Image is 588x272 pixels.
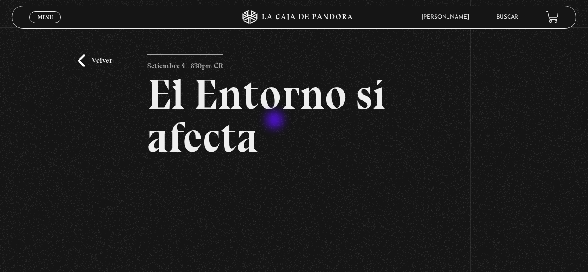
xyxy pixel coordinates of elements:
h2: El Entorno sí afecta [147,73,441,159]
a: Volver [78,54,112,67]
span: Menu [38,14,53,20]
a: View your shopping cart [546,11,559,23]
span: [PERSON_NAME] [417,14,478,20]
a: Buscar [496,14,518,20]
span: Cerrar [34,22,56,28]
p: Setiembre 4 - 830pm CR [147,54,223,73]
